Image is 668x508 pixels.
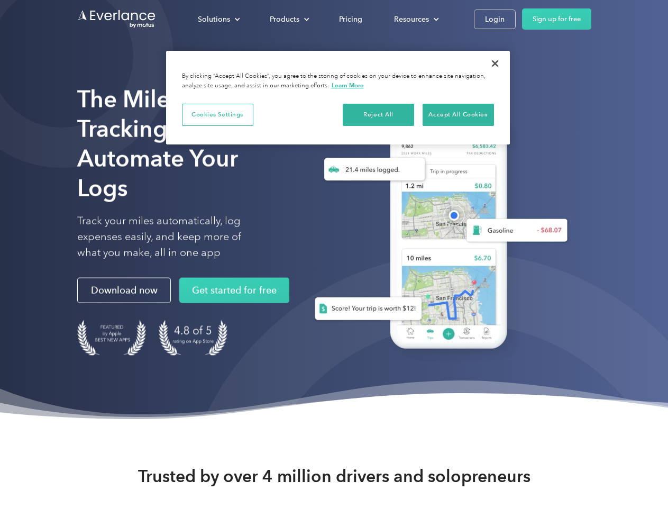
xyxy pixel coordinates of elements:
div: Privacy [166,51,510,144]
a: Get started for free [179,278,289,303]
a: Go to homepage [77,9,157,29]
a: Login [474,10,516,29]
div: Solutions [198,13,230,26]
div: Resources [383,10,447,29]
button: Cookies Settings [182,104,253,126]
div: Resources [394,13,429,26]
div: Solutions [187,10,249,29]
img: Badge for Featured by Apple Best New Apps [77,320,146,356]
img: 4.9 out of 5 stars on the app store [159,320,227,356]
div: Pricing [339,13,362,26]
div: Products [270,13,299,26]
a: More information about your privacy, opens in a new tab [332,81,364,89]
img: Everlance, mileage tracker app, expense tracking app [298,101,576,365]
button: Close [483,52,507,75]
div: By clicking “Accept All Cookies”, you agree to the storing of cookies on your device to enhance s... [182,72,494,90]
button: Accept All Cookies [423,104,494,126]
strong: Trusted by over 4 million drivers and solopreneurs [138,466,530,487]
button: Reject All [343,104,414,126]
a: Sign up for free [522,8,591,30]
p: Track your miles automatically, log expenses easily, and keep more of what you make, all in one app [77,213,266,261]
div: Cookie banner [166,51,510,144]
div: Login [485,13,505,26]
div: Products [259,10,318,29]
a: Download now [77,278,171,303]
a: Pricing [328,10,373,29]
